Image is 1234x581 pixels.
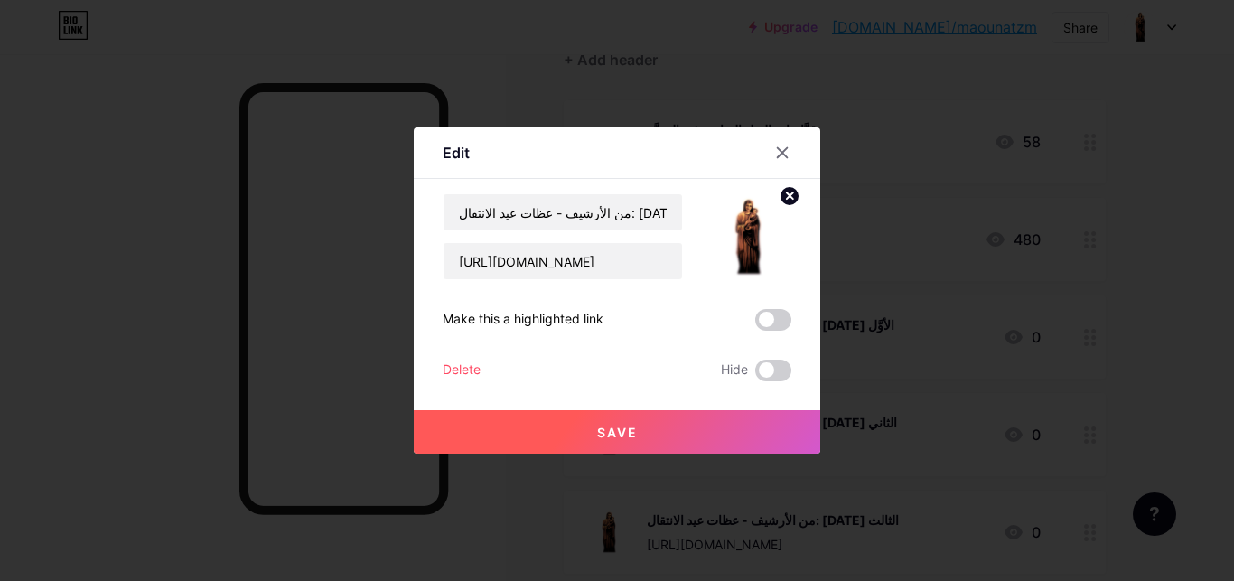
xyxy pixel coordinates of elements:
[444,194,682,230] input: Title
[443,142,470,164] div: Edit
[444,243,682,279] input: URL
[597,425,638,440] span: Save
[443,309,603,331] div: Make this a highlighted link
[705,193,791,280] img: link_thumbnail
[721,360,748,381] span: Hide
[414,410,820,454] button: Save
[443,360,481,381] div: Delete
